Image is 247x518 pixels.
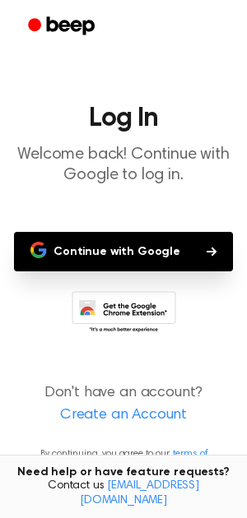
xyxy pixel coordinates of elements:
span: Contact us [10,479,237,508]
h1: Log In [13,105,234,132]
a: Create an Account [16,405,231,427]
p: Welcome back! Continue with Google to log in. [13,145,234,186]
button: Continue with Google [14,232,233,271]
p: Don't have an account? [13,382,234,427]
a: [EMAIL_ADDRESS][DOMAIN_NAME] [80,480,199,506]
a: Beep [16,11,110,43]
p: By continuing, you agree to our and , and you opt in to receive emails from us. [13,446,234,491]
